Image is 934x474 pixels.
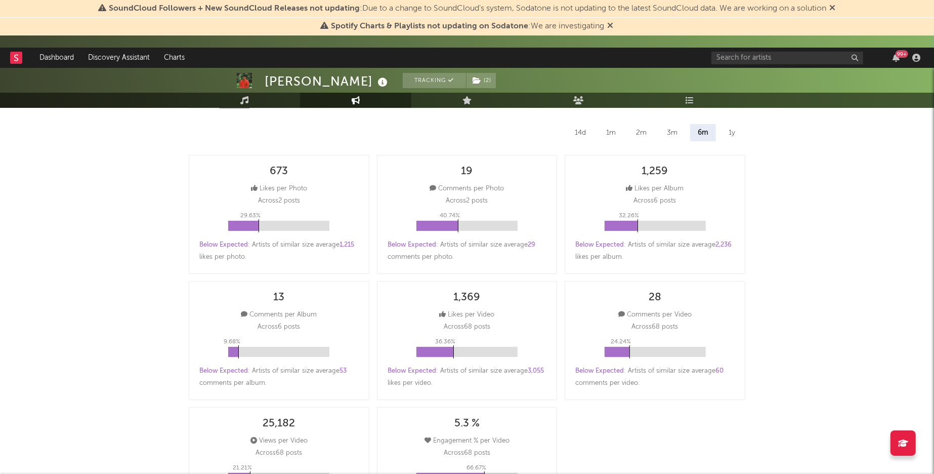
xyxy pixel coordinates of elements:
[81,48,157,68] a: Discovery Assistant
[659,124,685,141] div: 3m
[446,195,488,207] p: Across 2 posts
[256,447,302,459] p: Across 68 posts
[575,368,624,374] span: Below Expected
[331,22,529,30] span: Spotify Charts & Playlists not updating on Sodatone
[715,368,724,374] span: 60
[567,124,593,141] div: 14d
[642,166,668,178] div: 1,259
[199,368,248,374] span: Below Expected
[466,462,486,474] p: 66.67 %
[250,435,308,447] div: Views per Video
[575,242,624,248] span: Below Expected
[224,336,240,348] p: 9.68 %
[241,309,317,321] div: Comments per Album
[830,5,836,13] span: Dismiss
[339,242,354,248] span: 1,215
[528,242,535,248] span: 29
[721,124,743,141] div: 1y
[575,239,735,263] div: : Artists of similar size average likes per album .
[454,418,480,430] div: 5.3 %
[251,183,307,195] div: Likes per Photo
[273,292,284,304] div: 13
[258,321,300,333] p: Across 6 posts
[388,368,436,374] span: Below Expected
[32,48,81,68] a: Dashboard
[339,368,347,374] span: 53
[265,73,390,90] div: [PERSON_NAME]
[626,183,684,195] div: Likes per Album
[240,210,261,222] p: 29.63 %
[634,195,676,207] p: Across 6 posts
[424,435,510,447] div: Engagement % per Video
[444,321,490,333] p: Across 68 posts
[233,462,252,474] p: 21.21 %
[575,365,735,389] div: : Artists of similar size average comments per video .
[430,183,504,195] div: Comments per Photo
[199,242,248,248] span: Below Expected
[435,336,455,348] p: 36.36 %
[711,52,863,64] input: Search for artists
[263,418,295,430] div: 25,182
[444,447,490,459] p: Across 68 posts
[619,210,640,222] p: 32.26 %
[618,309,692,321] div: Comments per Video
[715,242,732,248] span: 2,236
[599,124,623,141] div: 1m
[440,210,460,222] p: 40.74 %
[528,368,544,374] span: 3,055
[199,239,359,263] div: : Artists of similar size average likes per photo .
[632,321,678,333] p: Across 68 posts
[157,48,192,68] a: Charts
[403,73,466,88] button: Tracking
[388,365,547,389] div: : Artists of similar size average likes per video .
[109,5,827,13] span: : Due to a change to SoundCloud's system, Sodatone is not updating to the latest SoundCloud data....
[388,242,436,248] span: Below Expected
[649,292,661,304] div: 28
[608,22,614,30] span: Dismiss
[896,50,908,58] div: 99 +
[270,166,288,178] div: 673
[331,22,605,30] span: : We are investigating
[258,195,300,207] p: Across 2 posts
[628,124,654,141] div: 2m
[109,5,360,13] span: SoundCloud Followers + New SoundCloud Releases not updating
[439,309,494,321] div: Likes per Video
[893,54,900,62] button: 99+
[690,124,716,141] div: 6m
[461,166,473,178] div: 19
[199,365,359,389] div: : Artists of similar size average comments per album .
[466,73,496,88] span: ( 2 )
[466,73,496,88] button: (2)
[453,292,480,304] div: 1,369
[611,336,631,348] p: 24.24 %
[388,239,547,263] div: : Artists of similar size average comments per photo .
